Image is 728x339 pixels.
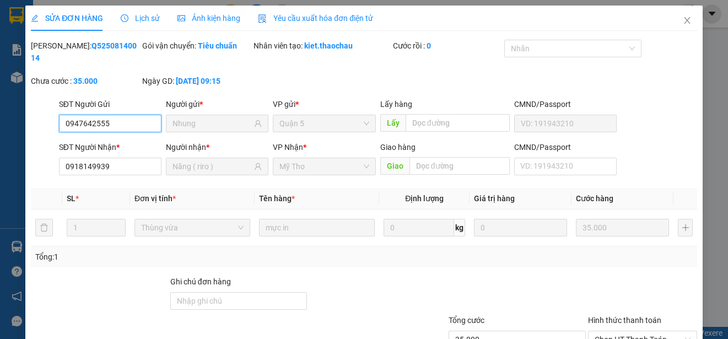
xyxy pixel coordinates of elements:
[177,14,185,22] span: picture
[380,157,409,175] span: Giao
[121,14,128,22] span: clock-circle
[273,98,375,110] div: VP gửi
[7,4,44,41] img: logo
[134,194,176,203] span: Đơn vị tính
[172,117,252,130] input: Tên người gửi
[406,114,510,132] input: Dọc đường
[177,14,240,23] span: Ảnh kiện hàng
[31,14,103,23] span: SỬA ĐƠN HÀNG
[474,219,567,236] input: 0
[176,77,220,85] b: [DATE] 09:15
[393,40,502,52] div: Cước rồi :
[141,219,244,236] span: Thùng vừa
[31,14,39,22] span: edit
[35,251,282,263] div: Tổng: 1
[198,41,237,50] b: Tiêu chuẩn
[576,219,669,236] input: 0
[409,157,510,175] input: Dọc đường
[59,98,161,110] div: SĐT Người Gửi
[59,141,161,153] div: SĐT Người Nhận
[259,194,295,203] span: Tên hàng
[454,219,465,236] span: kg
[142,40,251,52] div: Gói vận chuyển:
[514,141,617,153] div: CMND/Passport
[405,194,444,203] span: Định lượng
[67,194,76,203] span: SL
[170,277,231,286] label: Ghi chú đơn hàng
[449,316,484,325] span: Tổng cước
[380,100,412,109] span: Lấy hàng
[166,98,268,110] div: Người gửi
[279,115,369,132] span: Quận 5
[35,219,53,236] button: delete
[121,14,160,23] span: Lịch sử
[672,6,703,36] button: Close
[514,115,617,132] input: VD: 191943210
[172,160,252,173] input: Tên người nhận
[254,163,262,170] span: user
[258,14,267,23] img: icon
[31,40,140,64] div: [PERSON_NAME]:
[474,194,515,203] span: Giá trị hàng
[427,41,431,50] b: 0
[576,194,613,203] span: Cước hàng
[166,141,268,153] div: Người nhận
[254,120,262,127] span: user
[380,114,406,132] span: Lấy
[254,40,391,52] div: Nhân viên tạo:
[47,67,118,75] span: Mã ĐH: Q52508130096
[514,98,617,110] div: CMND/Passport
[121,79,161,88] span: Người nhận:
[170,292,308,310] input: Ghi chú đơn hàng
[78,7,130,16] span: THẢO CHÂU
[678,219,693,236] button: plus
[273,143,303,152] span: VP Nhận
[73,77,98,85] b: 35.000
[279,158,369,175] span: Mỹ Tho
[258,14,373,23] span: Yêu cầu xuất hóa đơn điện tử
[142,75,251,87] div: Ngày GD:
[41,56,124,64] strong: BIÊN NHẬN HÀNG GỬI
[380,143,416,152] span: Giao hàng
[259,219,375,236] input: VD: Bàn, Ghế
[588,316,661,325] label: Hình thức thanh toán
[304,41,353,50] b: kiet.thaochau
[31,75,140,87] div: Chưa cước :
[683,16,692,25] span: close
[4,80,27,89] span: Gửi từ:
